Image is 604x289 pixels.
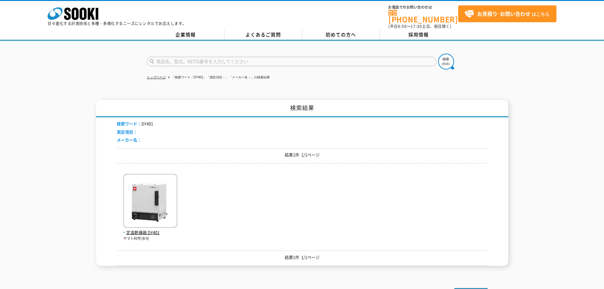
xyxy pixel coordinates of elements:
p: 日々進化する計測技術と多種・多様化するニーズにレンタルでお応えします。 [48,22,186,25]
a: 定温乾燥器 DY401 [123,223,177,236]
span: 17:30 [411,23,422,29]
span: 検索ワード： [117,121,141,127]
a: お見積り･お問い合わせはこちら [458,5,556,22]
a: トップページ [147,76,166,79]
span: (平日 ～ 土日、祝日除く) [388,23,451,29]
h1: 検索結果 [96,100,508,117]
a: よくあるご質問 [224,30,302,40]
strong: お見積り･お問い合わせ [477,10,530,17]
img: DY401 [123,174,177,229]
li: 「検索ワード：DY401」「測定項目：」「メーカー名：」の検索結果 [167,74,270,81]
span: メーカー名： [117,137,141,143]
a: 初めての方へ [302,30,380,40]
input: 商品名、型式、NETIS番号を入力してください [147,57,436,66]
a: 企業情報 [147,30,224,40]
a: [PHONE_NUMBER] [388,10,458,23]
a: 採用情報 [380,30,458,40]
span: 初めての方へ [326,31,356,38]
span: はこちら [464,9,549,19]
span: 定温乾燥器 DY401 [123,229,177,236]
li: DY401 [117,121,153,127]
span: 測定項目： [117,129,137,135]
span: 8:50 [398,23,407,29]
img: btn_search.png [438,54,454,69]
p: 結果1件 1/1ページ [117,254,488,261]
p: 結果1件 1/1ページ [117,152,488,158]
span: お電話でのお問い合わせは [388,5,458,9]
p: ヤマト科学/水分 [123,236,177,241]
